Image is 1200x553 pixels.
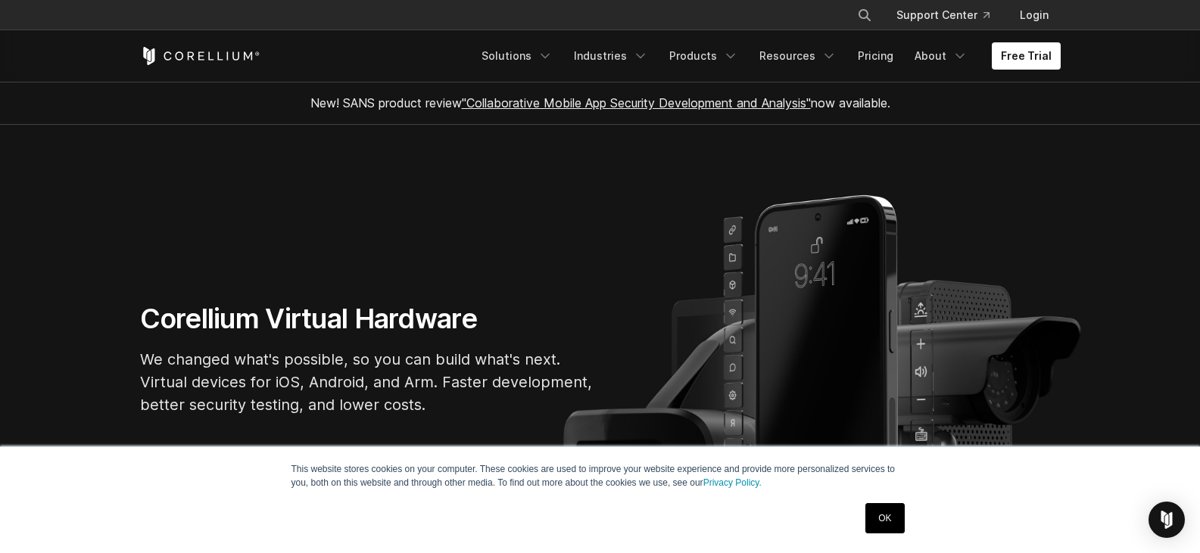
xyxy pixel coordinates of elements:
p: We changed what's possible, so you can build what's next. Virtual devices for iOS, Android, and A... [140,348,594,416]
a: Login [1008,2,1061,29]
a: OK [865,503,904,533]
div: Open Intercom Messenger [1149,502,1185,538]
button: Search [851,2,878,29]
a: Pricing [849,42,902,70]
div: Navigation Menu [839,2,1061,29]
a: Free Trial [992,42,1061,70]
div: Navigation Menu [472,42,1061,70]
a: About [905,42,977,70]
a: Products [660,42,747,70]
a: Corellium Home [140,47,260,65]
p: This website stores cookies on your computer. These cookies are used to improve your website expe... [291,462,909,489]
a: Support Center [884,2,1002,29]
h1: Corellium Virtual Hardware [140,302,594,336]
a: Privacy Policy. [703,477,762,488]
a: "Collaborative Mobile App Security Development and Analysis" [462,95,811,110]
span: New! SANS product review now available. [310,95,890,110]
a: Solutions [472,42,562,70]
a: Resources [750,42,846,70]
a: Industries [565,42,657,70]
